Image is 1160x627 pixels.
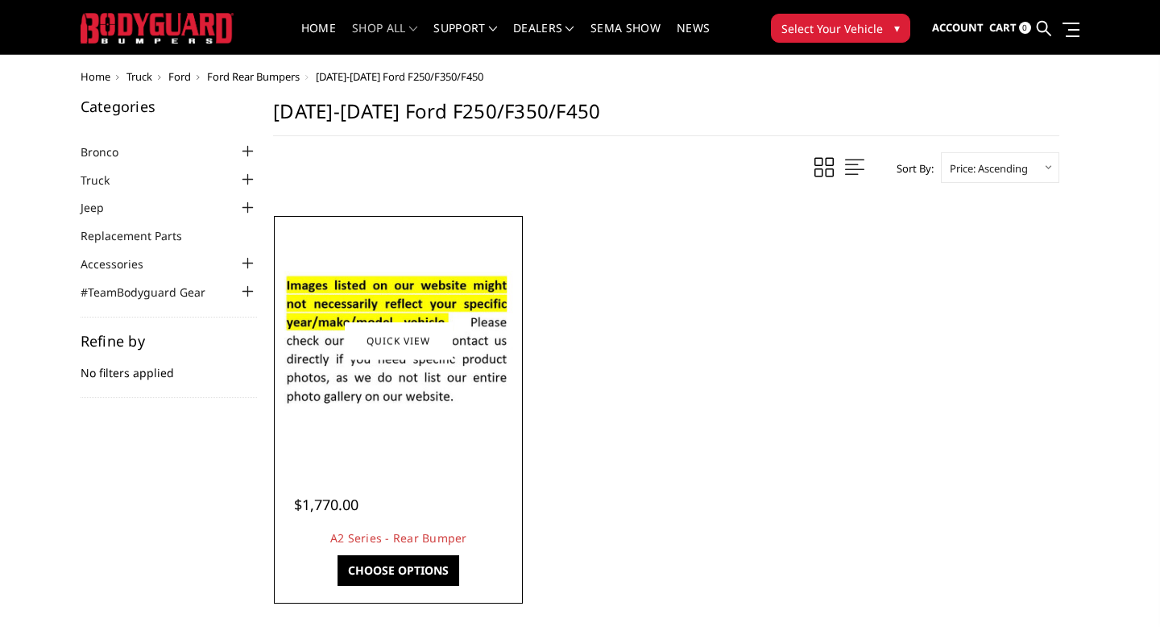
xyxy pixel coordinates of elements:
[81,99,258,114] h5: Categories
[888,156,934,181] label: Sort By:
[81,172,130,189] a: Truck
[590,23,661,54] a: SEMA Show
[781,20,883,37] span: Select Your Vehicle
[771,14,910,43] button: Select Your Vehicle
[81,69,110,84] a: Home
[81,227,202,244] a: Replacement Parts
[513,23,574,54] a: Dealers
[1019,22,1031,34] span: 0
[932,6,984,50] a: Account
[677,23,710,54] a: News
[932,20,984,35] span: Account
[894,19,900,36] span: ▾
[273,99,1059,136] h1: [DATE]-[DATE] Ford F250/F350/F450
[316,69,483,84] span: [DATE]-[DATE] Ford F250/F350/F450
[345,322,453,359] a: Quick view
[168,69,191,84] a: Ford
[278,220,519,461] a: A2 Series - Rear Bumper A2 Series - Rear Bumper
[989,6,1031,50] a: Cart 0
[338,555,459,586] a: Choose Options
[330,530,467,546] a: A2 Series - Rear Bumper
[81,255,164,272] a: Accessories
[81,334,258,398] div: No filters applied
[989,20,1017,35] span: Cart
[1079,550,1160,627] iframe: Chat Widget
[278,259,519,423] img: A2 Series - Rear Bumper
[433,23,497,54] a: Support
[301,23,336,54] a: Home
[207,69,300,84] a: Ford Rear Bumpers
[81,334,258,348] h5: Refine by
[352,23,417,54] a: shop all
[81,13,234,43] img: BODYGUARD BUMPERS
[294,495,358,514] span: $1,770.00
[81,284,226,301] a: #TeamBodyguard Gear
[81,143,139,160] a: Bronco
[81,199,124,216] a: Jeep
[126,69,152,84] a: Truck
